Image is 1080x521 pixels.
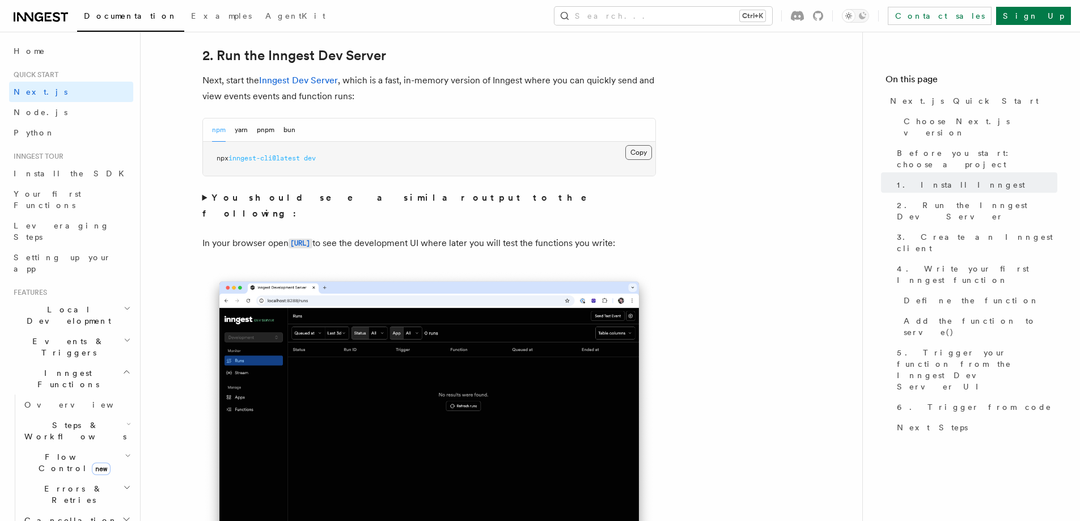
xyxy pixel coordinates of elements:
span: dev [304,154,316,162]
a: Your first Functions [9,184,133,215]
span: Events & Triggers [9,336,124,358]
a: Install the SDK [9,163,133,184]
h4: On this page [886,73,1057,91]
a: [URL] [289,238,312,248]
span: Quick start [9,70,58,79]
span: Inngest Functions [9,367,122,390]
span: Leveraging Steps [14,221,109,242]
summary: You should see a similar output to the following: [202,190,656,222]
span: 5. Trigger your function from the Inngest Dev Server UI [897,347,1057,392]
strong: You should see a similar output to the following: [202,192,603,219]
span: Documentation [84,11,177,20]
span: AgentKit [265,11,325,20]
button: bun [283,118,295,142]
span: Features [9,288,47,297]
a: Leveraging Steps [9,215,133,247]
span: Overview [24,400,141,409]
button: Steps & Workflows [20,415,133,447]
button: Copy [625,145,652,160]
a: Contact sales [888,7,992,25]
span: Errors & Retries [20,483,123,506]
a: Overview [20,395,133,415]
span: 1. Install Inngest [897,179,1025,190]
a: Examples [184,3,259,31]
a: Node.js [9,102,133,122]
span: Inngest tour [9,152,63,161]
a: Documentation [77,3,184,32]
span: Flow Control [20,451,125,474]
button: npm [212,118,226,142]
a: 2. Run the Inngest Dev Server [892,195,1057,227]
a: Choose Next.js version [899,111,1057,143]
button: Toggle dark mode [842,9,869,23]
span: inngest-cli@latest [228,154,300,162]
span: Your first Functions [14,189,81,210]
a: Setting up your app [9,247,133,279]
span: Next Steps [897,422,968,433]
a: 5. Trigger your function from the Inngest Dev Server UI [892,342,1057,397]
span: Define the function [904,295,1039,306]
span: Steps & Workflows [20,420,126,442]
button: Local Development [9,299,133,331]
a: Add the function to serve() [899,311,1057,342]
a: Before you start: choose a project [892,143,1057,175]
kbd: Ctrl+K [740,10,765,22]
button: Search...Ctrl+K [554,7,772,25]
span: Next.js Quick Start [890,95,1039,107]
a: Next.js Quick Start [886,91,1057,111]
span: Python [14,128,55,137]
a: AgentKit [259,3,332,31]
span: Choose Next.js version [904,116,1057,138]
a: Inngest Dev Server [259,75,338,86]
span: Next.js [14,87,67,96]
span: Local Development [9,304,124,327]
a: Next Steps [892,417,1057,438]
span: Examples [191,11,252,20]
span: Setting up your app [14,253,111,273]
span: Home [14,45,45,57]
a: 6. Trigger from code [892,397,1057,417]
code: [URL] [289,239,312,248]
a: Home [9,41,133,61]
span: 4. Write your first Inngest function [897,263,1057,286]
span: new [92,463,111,475]
a: 1. Install Inngest [892,175,1057,195]
button: Events & Triggers [9,331,133,363]
span: 3. Create an Inngest client [897,231,1057,254]
button: pnpm [257,118,274,142]
a: Sign Up [996,7,1071,25]
button: Flow Controlnew [20,447,133,478]
a: Python [9,122,133,143]
p: Next, start the , which is a fast, in-memory version of Inngest where you can quickly send and vi... [202,73,656,104]
button: Errors & Retries [20,478,133,510]
button: yarn [235,118,248,142]
p: In your browser open to see the development UI where later you will test the functions you write: [202,235,656,252]
span: Add the function to serve() [904,315,1057,338]
a: 3. Create an Inngest client [892,227,1057,259]
a: Next.js [9,82,133,102]
a: Define the function [899,290,1057,311]
span: 2. Run the Inngest Dev Server [897,200,1057,222]
span: npx [217,154,228,162]
span: 6. Trigger from code [897,401,1052,413]
a: 4. Write your first Inngest function [892,259,1057,290]
span: Before you start: choose a project [897,147,1057,170]
a: 2. Run the Inngest Dev Server [202,48,386,63]
span: Install the SDK [14,169,131,178]
button: Inngest Functions [9,363,133,395]
span: Node.js [14,108,67,117]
